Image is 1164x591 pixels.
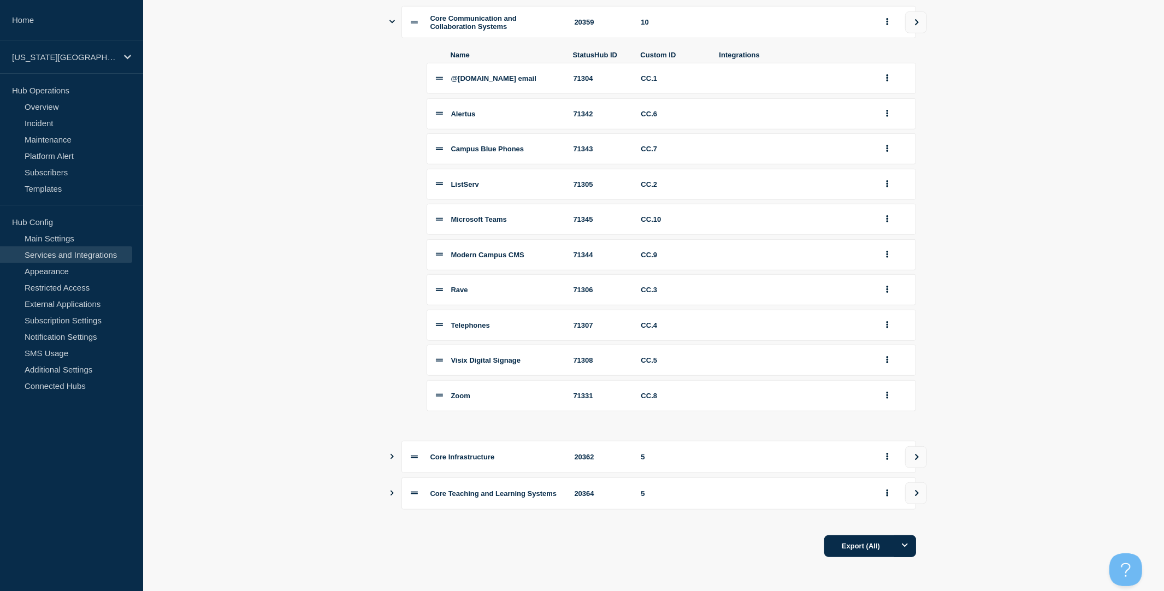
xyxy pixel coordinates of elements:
div: CC.9 [641,251,707,259]
span: Custom ID [641,51,706,59]
button: Show services [389,477,395,510]
button: group actions [881,176,894,193]
iframe: Help Scout Beacon - Open [1109,553,1142,586]
div: CC.8 [641,392,707,400]
button: group actions [881,70,894,87]
button: group actions [881,485,894,502]
button: group actions [881,14,894,31]
div: 71344 [574,251,628,259]
span: Name [451,51,560,59]
button: group actions [881,105,894,122]
span: Modern Campus CMS [451,251,524,259]
div: 71342 [574,110,628,118]
div: 71331 [574,392,628,400]
div: 20362 [575,453,628,461]
span: Alertus [451,110,476,118]
span: Telephones [451,321,490,329]
span: Core Infrastructure [430,453,495,461]
div: 20364 [575,489,628,498]
div: CC.6 [641,110,707,118]
button: group actions [881,140,894,157]
button: group actions [881,352,894,369]
div: CC.5 [641,356,707,364]
button: view group [905,11,927,33]
span: ListServ [451,180,479,188]
span: @[DOMAIN_NAME] email [451,74,536,82]
span: Rave [451,286,468,294]
div: 71305 [574,180,628,188]
button: group actions [881,281,894,298]
div: 71307 [574,321,628,329]
button: Options [894,535,916,557]
span: Visix Digital Signage [451,356,521,364]
div: CC.3 [641,286,707,294]
button: group actions [881,387,894,404]
div: 5 [641,453,867,461]
div: CC.1 [641,74,707,82]
button: view group [905,482,927,504]
div: 20359 [575,18,628,26]
button: group actions [881,246,894,263]
div: CC.4 [641,321,707,329]
button: group actions [881,317,894,334]
div: 10 [641,18,867,26]
div: CC.10 [641,215,707,223]
div: 71345 [574,215,628,223]
div: 71343 [574,145,628,153]
button: Show services [389,441,395,473]
p: [US_STATE][GEOGRAPHIC_DATA] [12,52,117,62]
button: group actions [881,211,894,228]
span: Core Teaching and Learning Systems [430,489,557,498]
button: view group [905,446,927,468]
button: Export (All) [824,535,916,557]
button: Show services [389,6,395,38]
span: Microsoft Teams [451,215,507,223]
span: Zoom [451,392,470,400]
div: 71308 [574,356,628,364]
div: 71306 [574,286,628,294]
span: Integrations [719,51,868,59]
span: Core Communication and Collaboration Systems [430,14,517,31]
div: CC.2 [641,180,707,188]
div: 5 [641,489,867,498]
span: StatusHub ID [573,51,628,59]
button: group actions [881,448,894,465]
span: Campus Blue Phones [451,145,524,153]
div: CC.7 [641,145,707,153]
div: 71304 [574,74,628,82]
